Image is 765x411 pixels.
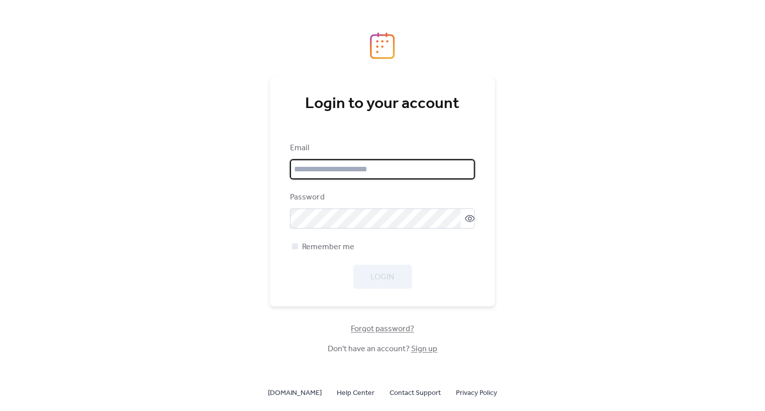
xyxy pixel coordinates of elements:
a: Sign up [411,341,437,357]
span: Privacy Policy [456,387,497,399]
a: [DOMAIN_NAME] [268,386,322,399]
a: Privacy Policy [456,386,497,399]
div: Login to your account [290,94,475,114]
span: Forgot password? [351,323,414,335]
span: Don't have an account? [328,343,437,355]
div: Email [290,142,473,154]
span: Help Center [337,387,374,399]
span: Remember me [302,241,354,253]
div: Password [290,191,473,203]
span: [DOMAIN_NAME] [268,387,322,399]
a: Help Center [337,386,374,399]
span: Contact Support [390,387,441,399]
a: Contact Support [390,386,441,399]
a: Forgot password? [351,326,414,332]
img: logo [370,32,395,59]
